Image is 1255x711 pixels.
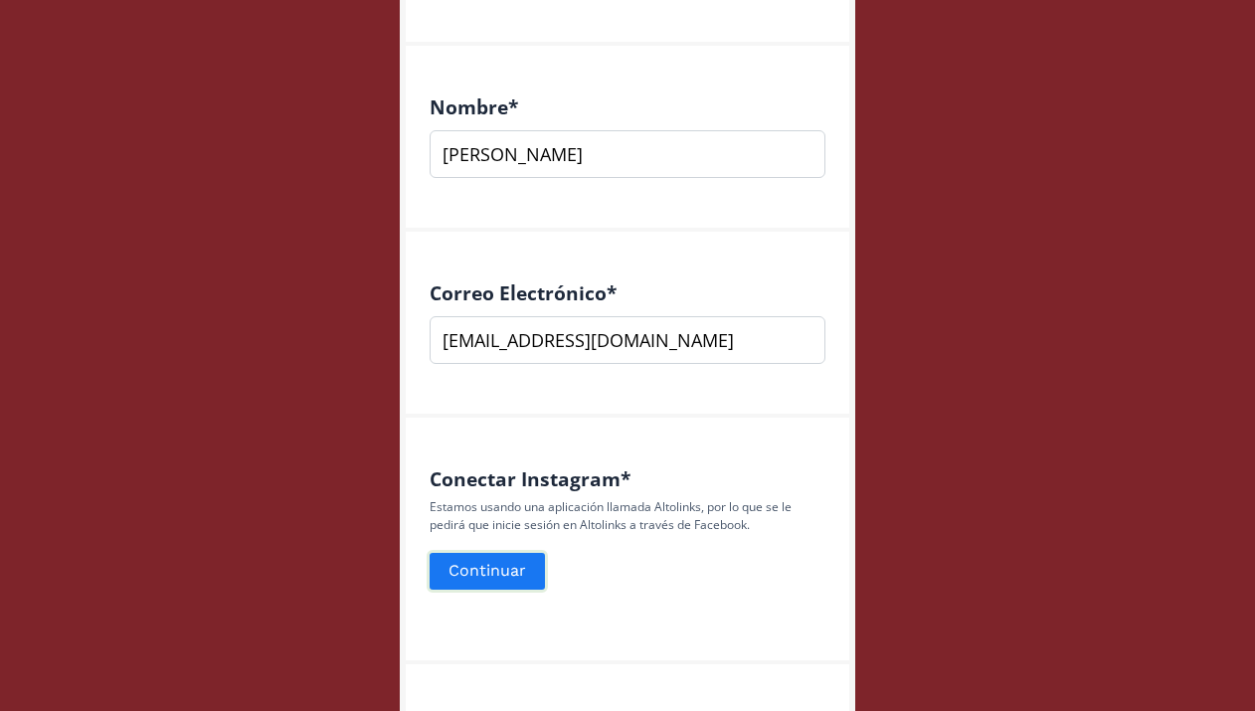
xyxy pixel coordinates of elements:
input: nombre@ejemplo.com [430,316,825,364]
h4: Conectar Instagram * [430,467,825,490]
input: Escribe aquí tu respuesta... [430,130,825,178]
p: Estamos usando una aplicación llamada Altolinks, por lo que se le pedirá que inicie sesión en Alt... [430,498,825,534]
button: Continuar [427,550,548,593]
h4: Correo Electrónico * [430,281,825,304]
h4: Nombre * [430,95,825,118]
